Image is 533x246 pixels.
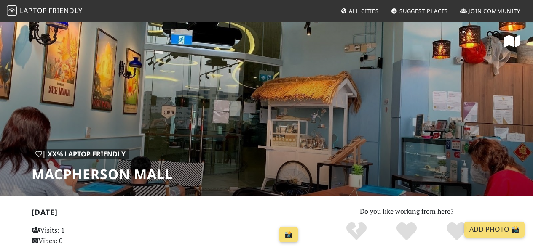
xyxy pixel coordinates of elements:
a: LaptopFriendly LaptopFriendly [7,4,83,19]
span: Join Community [469,7,520,15]
h1: Macpherson Mall [32,166,173,182]
a: All Cities [337,3,382,19]
span: All Cities [349,7,379,15]
p: Do you like working from here? [312,206,502,217]
span: Friendly [48,6,82,15]
img: LaptopFriendly [7,5,17,16]
div: No [332,221,382,242]
h2: [DATE] [32,208,302,220]
div: Yes [382,221,432,242]
span: Suggest Places [399,7,448,15]
span: Laptop [20,6,47,15]
a: Add Photo 📸 [464,222,525,238]
div: Definitely! [431,221,482,242]
div: | XX% Laptop Friendly [32,149,129,160]
a: Suggest Places [388,3,452,19]
a: 📸 [279,227,298,243]
a: Join Community [457,3,524,19]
